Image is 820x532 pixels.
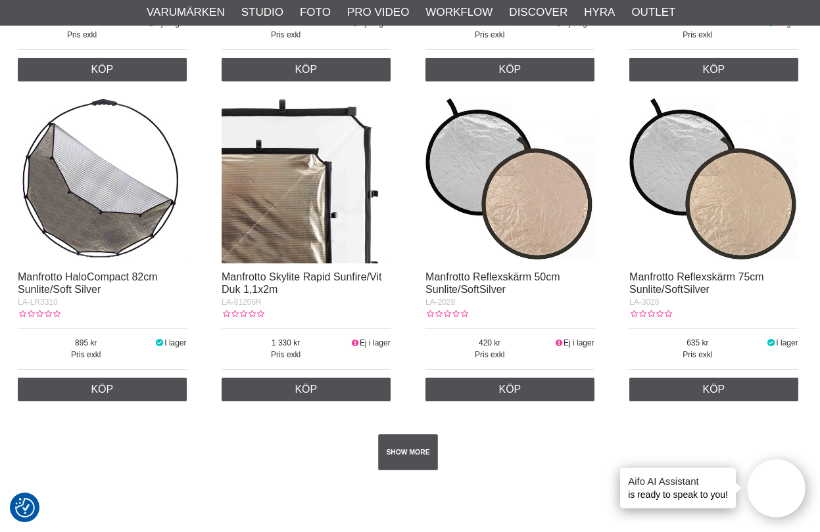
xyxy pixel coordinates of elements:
[425,95,594,263] img: Manfrotto Reflexskärm 50cm Sunlite/SoftSilver
[18,95,187,263] img: Manfrotto HaloCompact 82cm Sunlite/Soft Silver
[18,298,58,307] span: LA-LR3310
[241,4,283,21] a: Studio
[425,349,554,361] span: Pris exkl
[766,338,777,347] i: I lager
[425,29,554,41] span: Pris exkl
[18,378,187,401] a: Köp
[629,271,764,295] a: Manfrotto Reflexskärm 75cm Sunlite/SoftSilver
[222,271,381,295] a: Manfrotto Skylite Rapid Sunfire/Vit Duk 1,1x2m
[425,58,594,81] a: Köp
[425,337,554,349] span: 420
[222,29,350,41] span: Pris exkl
[629,378,798,401] a: Köp
[631,4,675,21] a: Outlet
[18,29,146,41] span: Pris exkl
[425,308,468,320] div: Kundbetyg: 0
[15,496,35,520] button: Samtyckesinställningar
[222,308,264,320] div: Kundbetyg: 0
[350,338,360,347] i: Ej i lager
[629,308,671,320] div: Kundbetyg: 0
[620,468,736,508] div: is ready to speak to you!
[347,4,409,21] a: Pro Video
[554,338,564,347] i: Ej i lager
[18,349,154,361] span: Pris exkl
[509,4,567,21] a: Discover
[18,271,158,295] a: Manfrotto HaloCompact 82cm Sunlite/Soft Silver
[222,349,350,361] span: Pris exkl
[629,349,765,361] span: Pris exkl
[222,337,350,349] span: 1 330
[629,337,765,349] span: 635
[300,4,331,21] a: Foto
[425,378,594,401] a: Köp
[222,298,262,307] span: LA-81206R
[18,58,187,81] a: Köp
[360,338,391,347] span: Ej i lager
[222,378,391,401] a: Köp
[425,271,560,295] a: Manfrotto Reflexskärm 50cm Sunlite/SoftSilver
[776,338,798,347] span: I lager
[222,95,391,263] img: Manfrotto Skylite Rapid Sunfire/Vit Duk 1,1x2m
[154,338,164,347] i: I lager
[629,95,798,263] img: Manfrotto Reflexskärm 75cm Sunlite/SoftSilver
[584,4,615,21] a: Hyra
[15,498,35,518] img: Revisit consent button
[629,298,659,307] span: LA-3028
[147,4,225,21] a: Varumärken
[629,29,765,41] span: Pris exkl
[18,308,60,320] div: Kundbetyg: 0
[18,337,154,349] span: 895
[629,58,798,81] a: Köp
[164,338,186,347] span: I lager
[628,474,728,488] h4: Aifo AI Assistant
[564,338,594,347] span: Ej i lager
[425,298,455,307] span: LA-2028
[222,58,391,81] a: Köp
[425,4,493,21] a: Workflow
[378,434,438,470] a: SHOW MORE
